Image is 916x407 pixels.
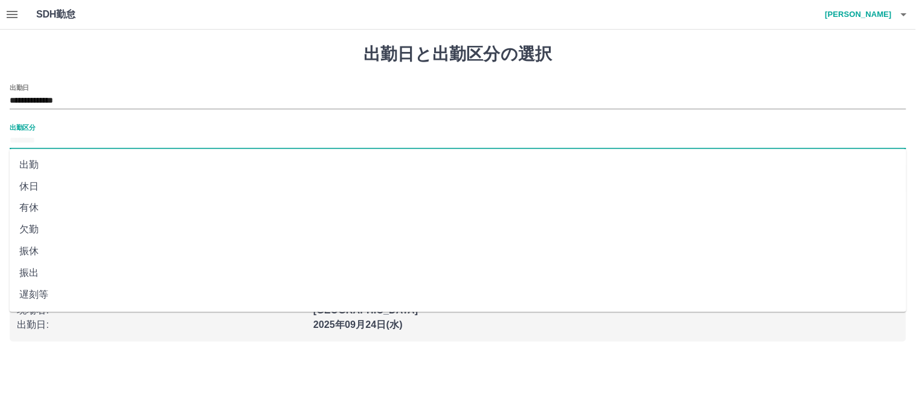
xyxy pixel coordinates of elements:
p: 出勤日 : [17,318,306,332]
label: 出勤区分 [10,123,35,132]
label: 出勤日 [10,83,29,92]
li: 出勤 [10,154,907,176]
li: 有休 [10,197,907,219]
li: 遅刻等 [10,284,907,306]
li: 振出 [10,263,907,284]
li: 欠勤 [10,219,907,241]
li: 休業 [10,306,907,328]
b: 2025年09月24日(水) [313,319,403,330]
li: 休日 [10,176,907,197]
li: 振休 [10,241,907,263]
h1: 出勤日と出勤区分の選択 [10,44,906,65]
